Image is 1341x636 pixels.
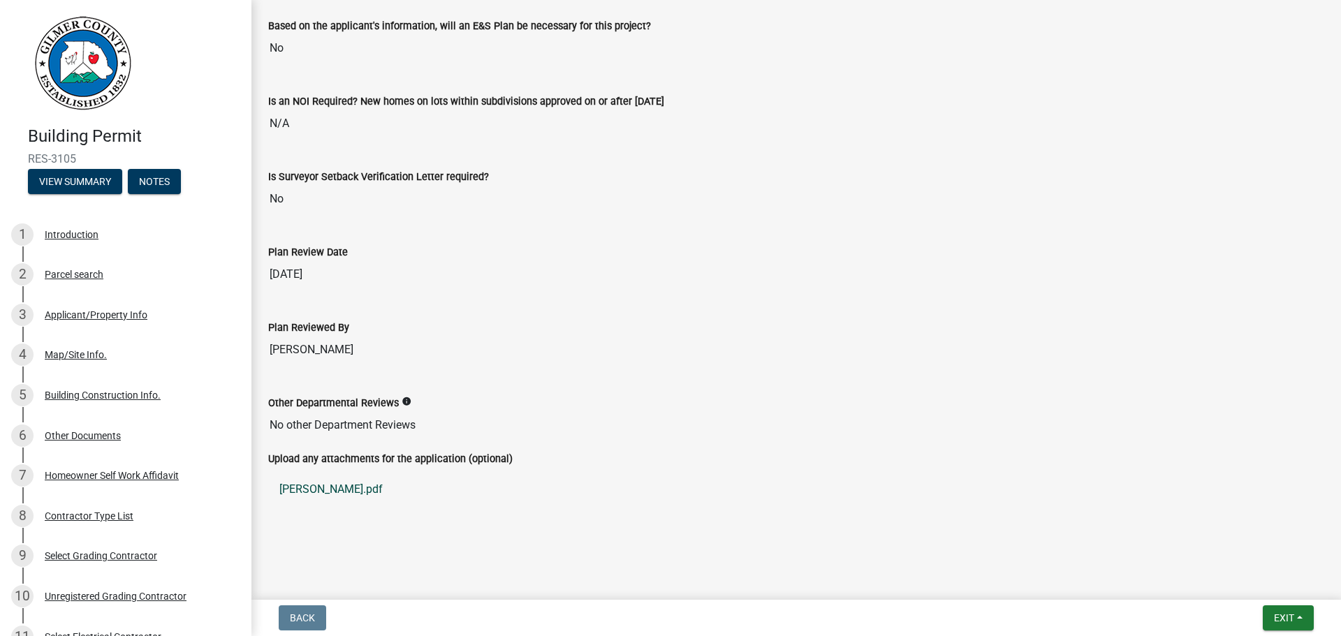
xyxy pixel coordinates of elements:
wm-modal-confirm: Notes [128,177,181,188]
div: 10 [11,585,34,607]
div: Map/Site Info. [45,350,107,360]
div: Other Documents [45,431,121,441]
div: 1 [11,223,34,246]
div: Homeowner Self Work Affidavit [45,471,179,480]
wm-modal-confirm: Summary [28,177,122,188]
button: Exit [1263,605,1314,630]
a: [PERSON_NAME].pdf [268,473,1324,506]
div: 5 [11,384,34,406]
span: Exit [1274,612,1294,623]
div: Select Grading Contractor [45,551,157,561]
label: Based on the applicant's information, will an E&S Plan be necessary for this project? [268,22,651,31]
div: 7 [11,464,34,487]
h4: Building Permit [28,126,240,147]
label: Plan Reviewed By [268,323,349,333]
div: Parcel search [45,269,103,279]
div: Unregistered Grading Contractor [45,591,186,601]
button: View Summary [28,169,122,194]
img: Gilmer County, Georgia [28,15,133,112]
button: Back [279,605,326,630]
label: Other Departmental Reviews [268,399,399,408]
label: Upload any attachments for the application (optional) [268,454,513,464]
label: Is an NOI Required? New homes on lots within subdivisions approved on or after [DATE] [268,97,664,107]
div: Introduction [45,230,98,239]
button: Notes [128,169,181,194]
span: RES-3105 [28,152,223,165]
div: 4 [11,343,34,366]
div: Contractor Type List [45,511,133,521]
div: 2 [11,263,34,286]
label: Plan Review Date [268,248,348,258]
div: 8 [11,505,34,527]
span: Back [290,612,315,623]
i: info [402,397,411,406]
div: 9 [11,545,34,567]
div: 3 [11,304,34,326]
div: Building Construction Info. [45,390,161,400]
label: Is Surveyor Setback Verification Letter required? [268,172,489,182]
div: 6 [11,424,34,447]
div: Applicant/Property Info [45,310,147,320]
